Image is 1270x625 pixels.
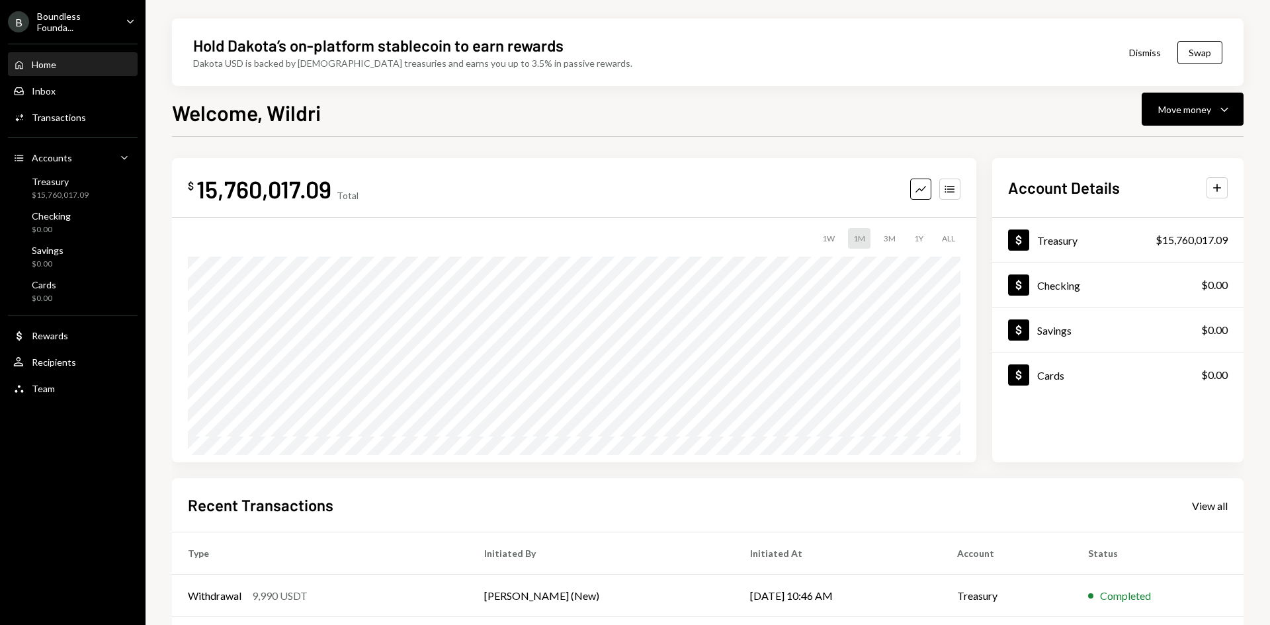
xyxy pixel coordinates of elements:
[32,176,89,187] div: Treasury
[1037,324,1072,337] div: Savings
[1100,588,1151,604] div: Completed
[8,275,138,307] a: Cards$0.00
[992,218,1244,262] a: Treasury$15,760,017.09
[252,588,308,604] div: 9,990 USDT
[196,174,331,204] div: 15,760,017.09
[32,112,86,123] div: Transactions
[188,494,333,516] h2: Recent Transactions
[32,152,72,163] div: Accounts
[32,330,68,341] div: Rewards
[1113,37,1177,68] button: Dismiss
[1192,499,1228,513] div: View all
[734,532,941,575] th: Initiated At
[848,228,870,249] div: 1M
[32,224,71,235] div: $0.00
[468,575,734,617] td: [PERSON_NAME] (New)
[32,59,56,70] div: Home
[1037,234,1078,247] div: Treasury
[1072,532,1244,575] th: Status
[1177,41,1222,64] button: Swap
[878,228,901,249] div: 3M
[1201,367,1228,383] div: $0.00
[992,263,1244,307] a: Checking$0.00
[188,179,194,192] div: $
[1037,279,1080,292] div: Checking
[8,79,138,103] a: Inbox
[8,241,138,272] a: Savings$0.00
[32,383,55,394] div: Team
[8,52,138,76] a: Home
[8,350,138,374] a: Recipients
[1037,369,1064,382] div: Cards
[193,56,632,70] div: Dakota USD is backed by [DEMOGRAPHIC_DATA] treasuries and earns you up to 3.5% in passive rewards.
[734,575,941,617] td: [DATE] 10:46 AM
[1192,498,1228,513] a: View all
[8,323,138,347] a: Rewards
[337,190,359,201] div: Total
[188,588,241,604] div: Withdrawal
[8,11,29,32] div: B
[32,279,56,290] div: Cards
[8,206,138,238] a: Checking$0.00
[909,228,929,249] div: 1Y
[1142,93,1244,126] button: Move money
[937,228,960,249] div: ALL
[37,11,115,33] div: Boundless Founda...
[32,245,63,256] div: Savings
[32,356,76,368] div: Recipients
[1156,232,1228,248] div: $15,760,017.09
[1008,177,1120,198] h2: Account Details
[32,190,89,201] div: $15,760,017.09
[992,308,1244,352] a: Savings$0.00
[193,34,564,56] div: Hold Dakota’s on-platform stablecoin to earn rewards
[817,228,840,249] div: 1W
[32,293,56,304] div: $0.00
[1201,322,1228,338] div: $0.00
[941,575,1072,617] td: Treasury
[1201,277,1228,293] div: $0.00
[172,99,321,126] h1: Welcome, Wildri
[8,172,138,204] a: Treasury$15,760,017.09
[8,146,138,169] a: Accounts
[32,210,71,222] div: Checking
[172,532,468,575] th: Type
[32,259,63,270] div: $0.00
[8,376,138,400] a: Team
[1158,103,1211,116] div: Move money
[8,105,138,129] a: Transactions
[941,532,1072,575] th: Account
[468,532,734,575] th: Initiated By
[32,85,56,97] div: Inbox
[992,353,1244,397] a: Cards$0.00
